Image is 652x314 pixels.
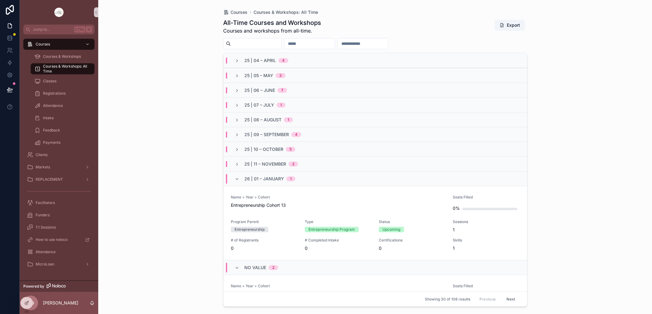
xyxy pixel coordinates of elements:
[244,102,274,108] span: 25 | 07 – July
[43,79,56,84] span: Classes
[244,87,275,93] span: 25 | 06 – June
[31,125,95,136] a: Feedback
[280,103,282,108] div: 1
[31,100,95,111] a: Attendance
[231,9,247,15] span: Courses
[31,76,95,87] a: Classes
[223,27,321,34] span: Courses and workshops from all-time.
[244,117,281,123] span: 25 | 08 – August
[31,51,95,62] a: Courses & Workshops
[23,222,95,233] a: 1:1 Sessions
[43,116,54,120] span: Intake
[235,227,265,232] div: Entrepreneurship
[453,202,460,214] div: 0%
[36,225,56,230] span: 1:1 Sessions
[244,176,284,182] span: 26 | 01 – January
[254,9,318,15] a: Courses & Workshops: All Time
[23,149,95,160] a: Clients
[23,234,95,245] a: How to use noloco
[23,25,95,34] button: Jump to...CtrlK
[282,58,285,63] div: 4
[74,26,85,33] span: Ctrl
[20,281,98,292] a: Powered by
[36,152,48,157] span: Clients
[453,284,519,288] span: Seats Filled
[231,219,297,224] span: Program Parent
[23,246,95,257] a: Attendance
[495,20,525,31] button: Export
[425,297,470,302] span: Showing 30 of 108 results
[453,195,519,200] span: Seats Filled
[453,291,460,303] div: 0%
[244,73,273,79] span: 25 | 05 – May
[379,245,445,251] span: 0
[31,137,95,148] a: Payments
[43,54,81,59] span: Courses & Workshops
[54,7,64,17] img: App logo
[453,227,519,233] span: 1
[289,147,292,152] div: 5
[305,219,371,224] span: Type
[379,238,445,243] span: Certifications
[379,219,445,224] span: Status
[23,197,95,208] a: Facilitators
[23,174,95,185] a: REPLACEMENT
[223,186,527,260] a: Name + Year + CohortEntrepreneurship Cohort 13Seats Filled0%Program ParentEntrepreneurshipTypeEnt...
[43,128,60,133] span: Feedback
[36,177,63,182] span: REPLACEMENT
[36,200,55,205] span: Facilitators
[43,140,60,145] span: Payments
[23,210,95,221] a: Funders
[31,63,95,74] a: Courses & Workshops: All Time
[23,39,95,50] a: Courses
[453,245,519,251] span: 1
[288,117,289,122] div: 1
[36,237,68,242] span: How to use noloco
[305,238,371,243] span: # Completed Intake
[244,146,283,152] span: 25 | 10 – October
[382,227,400,232] div: Upcoming
[231,195,446,200] span: Name + Year + Cohort
[87,27,91,32] span: K
[281,88,283,93] div: 7
[23,259,95,270] a: MicroLoan
[453,219,519,224] span: Sessions
[244,265,266,271] span: No value
[272,265,274,270] div: 2
[36,165,50,170] span: Markets
[295,132,297,137] div: 4
[31,112,95,124] a: Intake
[36,262,54,267] span: MicroLoan
[23,284,44,289] span: Powered by
[231,245,297,251] span: 0
[20,34,98,278] div: scrollable content
[231,291,446,297] span: Entrepreneurship Cohort 13
[36,42,50,47] span: Courses
[36,249,56,254] span: Attendance
[33,27,72,32] span: Jump to...
[36,213,50,218] span: Funders
[43,91,66,96] span: Registrations
[502,294,519,304] button: Next
[244,161,286,167] span: 25 | 11 – November
[223,9,247,15] a: Courses
[23,162,95,173] a: Markets
[231,284,446,288] span: Name + Year + Cohort
[43,300,78,306] p: [PERSON_NAME]
[309,227,355,232] div: Entrepreneurship Program
[231,202,446,208] span: Entrepreneurship Cohort 13
[305,245,371,251] span: 0
[43,103,63,108] span: Attendance
[231,238,297,243] span: # of Registrants
[279,73,282,78] div: 3
[453,238,519,243] span: Skills
[43,64,88,74] span: Courses & Workshops: All Time
[223,18,321,27] h1: All-Time Courses and Workshops
[290,176,292,181] div: 1
[244,131,289,138] span: 25 | 09 – September
[292,162,294,167] div: 2
[244,57,276,64] span: 25 | 04 – April
[31,88,95,99] a: Registrations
